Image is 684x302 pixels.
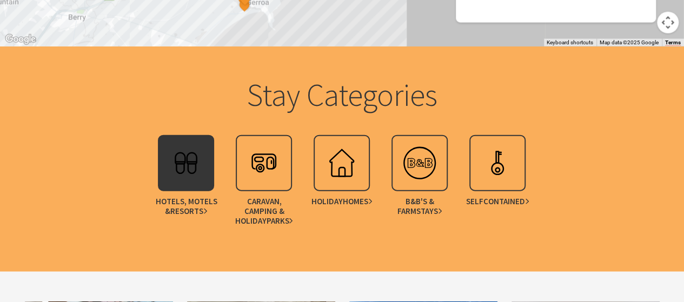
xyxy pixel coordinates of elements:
[547,39,593,46] button: Keyboard shortcuts
[3,32,38,46] a: Open this area in Google Maps (opens a new window)
[320,142,363,185] img: holhouse.svg
[398,142,441,185] img: bedbreakfa.svg
[483,197,529,206] span: Contained
[230,197,298,226] span: Caravan, Camping & Holiday
[657,12,679,33] button: Map camera controls
[3,32,38,46] img: Google
[466,197,529,206] span: Self
[665,39,681,46] a: Terms (opens in new tab)
[130,76,554,114] h2: Stay Categories
[164,142,208,185] img: hotel.svg
[600,39,659,45] span: Map data ©2025 Google
[343,197,373,206] span: Homes
[311,197,373,206] span: Holiday
[381,135,459,231] a: B&B's &Farmstays
[152,197,220,216] span: Hotels, Motels &
[225,135,303,231] a: Caravan, Camping & HolidayParks
[170,206,208,216] span: Resorts
[397,206,442,216] span: Farmstays
[476,142,519,185] img: apartment.svg
[303,135,381,231] a: HolidayHomes
[386,197,454,216] span: B&B's &
[242,142,285,185] img: campmotor.svg
[147,135,225,231] a: Hotels, Motels &Resorts
[459,135,536,231] a: SelfContained
[266,216,293,226] span: Parks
